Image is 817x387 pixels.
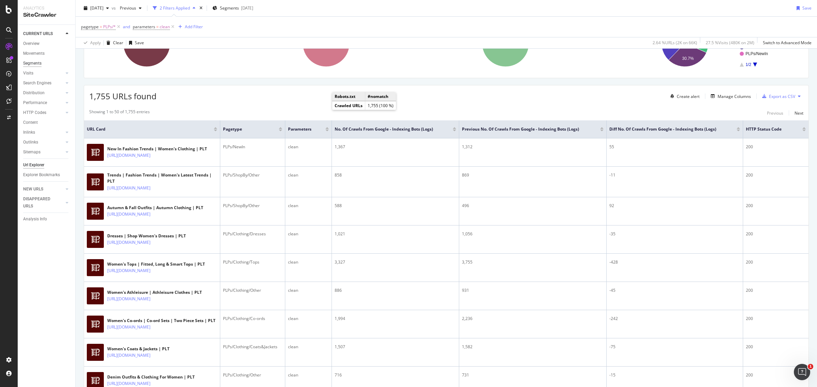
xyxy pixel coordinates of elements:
div: PLPs/ShopBy/Other [223,172,282,178]
div: Performance [23,99,47,106]
div: Next [795,110,803,116]
button: Switch to Advanced Mode [760,37,812,48]
span: HTTP Status Code [746,126,792,132]
a: Sitemaps [23,149,64,156]
div: 200 [746,144,806,150]
span: = [100,24,102,30]
div: Export as CSV [769,94,795,99]
div: 200 [746,316,806,322]
a: [URL][DOMAIN_NAME] [107,296,150,302]
div: Manage Columns [718,94,751,99]
button: Segments[DATE] [210,3,256,14]
button: Save [794,3,812,14]
span: PLPs/* [103,22,116,32]
div: 731 [462,372,604,378]
a: Segments [23,60,70,67]
div: -15 [609,372,740,378]
div: A chart. [89,14,263,73]
button: 2 Filters Applied [150,3,198,14]
div: -242 [609,316,740,322]
div: 2.64 % URLs ( 2K on 66K ) [653,40,697,46]
div: 1,056 [462,231,604,237]
span: Previous [117,5,136,11]
td: 1,755 (100 %) [365,101,396,110]
div: 858 [335,172,456,178]
div: PLPs/ShopBy/Other [223,203,282,209]
div: New In Fashion Trends | Women's Clothing | PLT [107,146,207,152]
div: 1,507 [335,344,456,350]
img: main image [87,203,104,220]
div: Distribution [23,89,45,97]
a: Analysis Info [23,216,70,223]
div: 2,236 [462,316,604,322]
div: DISAPPEARED URLS [23,196,58,210]
button: and [123,23,130,30]
div: PLPs/NewIn [223,144,282,150]
a: Outlinks [23,139,64,146]
div: -35 [609,231,740,237]
button: Manage Columns [708,92,751,100]
a: [URL][DOMAIN_NAME] [107,352,150,359]
div: 92 [609,203,740,209]
div: PLPs/Clothing/Tops [223,259,282,265]
img: main image [87,344,104,361]
img: main image [87,173,104,190]
img: main image [87,287,104,304]
span: vs [112,5,117,11]
td: Robots.txt [332,92,365,101]
div: clean [288,203,329,209]
a: [URL][DOMAIN_NAME] [107,324,150,331]
div: Switch to Advanced Mode [763,40,812,46]
div: Content [23,119,38,126]
div: Save [135,40,144,46]
button: Next [795,109,803,117]
div: 1,582 [462,344,604,350]
div: Sitemaps [23,149,41,156]
div: and [123,24,130,30]
div: Showing 1 to 50 of 1,755 entries [89,109,150,117]
a: Distribution [23,89,64,97]
div: -11 [609,172,740,178]
div: Trends | Fashion Trends | Women's Latest Trends | PLT [107,172,217,184]
button: Previous [117,3,144,14]
div: Apply [90,40,101,46]
div: Movements [23,50,45,57]
div: Create alert [677,94,700,99]
span: parameters [288,126,315,132]
img: main image [87,231,104,248]
a: [URL][DOMAIN_NAME] [107,185,150,191]
div: Clear [113,40,123,46]
div: Outlinks [23,139,38,146]
div: Analytics [23,5,70,11]
div: NEW URLS [23,186,43,193]
div: 200 [746,259,806,265]
div: [DATE] [241,5,253,11]
a: Search Engines [23,80,64,87]
img: main image [87,144,104,161]
div: 55 [609,144,740,150]
a: HTTP Codes [23,109,64,116]
div: 1,021 [335,231,456,237]
a: Performance [23,99,64,106]
div: 200 [746,372,806,378]
a: [URL][DOMAIN_NAME] [107,380,150,387]
div: times [198,5,204,12]
span: 2025 Sep. 12th [90,5,103,11]
a: Url Explorer [23,162,70,169]
div: PLPs/Clothing/Other [223,287,282,293]
div: Url Explorer [23,162,44,169]
div: clean [288,344,329,350]
button: Apply [81,37,101,48]
div: Segments [23,60,42,67]
div: clean [288,287,329,293]
img: main image [87,259,104,276]
a: [URL][DOMAIN_NAME] [107,152,150,159]
div: 3,755 [462,259,604,265]
span: URL Card [87,126,212,132]
text: 1/2 [746,62,751,67]
span: 1 [808,364,813,369]
button: Previous [767,109,783,117]
div: PLPs/Clothing/Other [223,372,282,378]
a: Overview [23,40,70,47]
a: Content [23,119,70,126]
